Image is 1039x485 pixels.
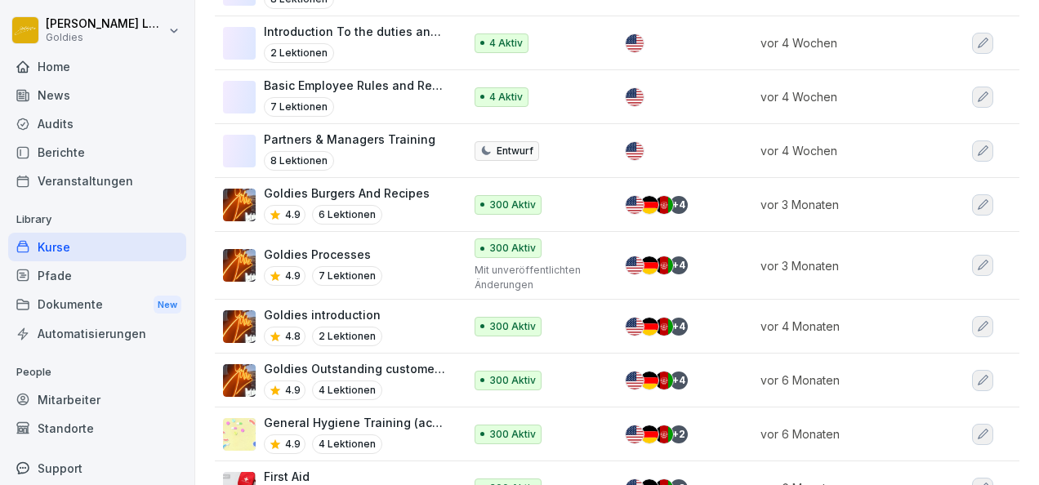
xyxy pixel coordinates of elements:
[626,88,644,106] img: us.svg
[8,81,186,109] a: News
[760,196,933,213] p: vor 3 Monaten
[640,196,658,214] img: de.svg
[264,77,447,94] p: Basic Employee Rules and Regulations
[264,468,382,485] p: First Aid
[497,144,533,158] p: Entwurf
[626,256,644,274] img: us.svg
[760,257,933,274] p: vor 3 Monaten
[8,138,186,167] a: Berichte
[626,142,644,160] img: us.svg
[489,319,536,334] p: 300 Aktiv
[8,319,186,348] a: Automatisierungen
[285,437,301,452] p: 4.9
[760,88,933,105] p: vor 4 Wochen
[285,269,301,283] p: 4.9
[285,383,301,398] p: 4.9
[264,360,447,377] p: Goldies Outstanding customer service
[655,318,673,336] img: af.svg
[223,249,256,282] img: dstmp2epwm636xymg8o1eqib.png
[264,151,334,171] p: 8 Lektionen
[626,34,644,52] img: us.svg
[626,318,644,336] img: us.svg
[312,380,382,400] p: 4 Lektionen
[8,233,186,261] a: Kurse
[312,327,382,346] p: 2 Lektionen
[264,23,447,40] p: Introduction To the duties and workflow
[670,425,688,443] div: + 2
[626,425,644,443] img: us.svg
[670,196,688,214] div: + 4
[46,32,165,43] p: Goldies
[264,306,382,323] p: Goldies introduction
[640,425,658,443] img: de.svg
[264,43,334,63] p: 2 Lektionen
[655,372,673,389] img: af.svg
[8,290,186,320] div: Dokumente
[760,142,933,159] p: vor 4 Wochen
[489,241,536,256] p: 300 Aktiv
[760,372,933,389] p: vor 6 Monaten
[223,364,256,397] img: p739flnsdh8gpse8zjqpm4at.png
[760,34,933,51] p: vor 4 Wochen
[760,425,933,443] p: vor 6 Monaten
[223,418,256,451] img: rd8noi9myd5hshrmayjayi2t.png
[626,372,644,389] img: us.svg
[640,372,658,389] img: de.svg
[8,359,186,385] p: People
[8,454,186,483] div: Support
[8,414,186,443] a: Standorte
[264,246,382,263] p: Goldies Processes
[489,90,523,105] p: 4 Aktiv
[8,207,186,233] p: Library
[489,427,536,442] p: 300 Aktiv
[285,329,301,344] p: 4.8
[312,205,382,225] p: 6 Lektionen
[8,109,186,138] a: Audits
[46,17,165,31] p: [PERSON_NAME] Loska
[640,256,658,274] img: de.svg
[489,373,536,388] p: 300 Aktiv
[670,256,688,274] div: + 4
[264,97,334,117] p: 7 Lektionen
[264,414,447,431] p: General Hygiene Training (acc LHMV §4)
[760,318,933,335] p: vor 4 Monaten
[154,296,181,314] div: New
[264,131,435,148] p: Partners & Managers Training
[8,261,186,290] a: Pfade
[475,263,598,292] p: Mit unveröffentlichten Änderungen
[8,52,186,81] a: Home
[655,256,673,274] img: af.svg
[312,266,382,286] p: 7 Lektionen
[285,207,301,222] p: 4.9
[670,318,688,336] div: + 4
[264,185,430,202] p: Goldies Burgers And Recipes
[223,189,256,221] img: q57webtpjdb10dpomrq0869v.png
[489,36,523,51] p: 4 Aktiv
[8,167,186,195] a: Veranstaltungen
[312,434,382,454] p: 4 Lektionen
[489,198,536,212] p: 300 Aktiv
[626,196,644,214] img: us.svg
[655,196,673,214] img: af.svg
[8,290,186,320] a: DokumenteNew
[640,318,658,336] img: de.svg
[8,385,186,414] a: Mitarbeiter
[670,372,688,389] div: + 4
[223,310,256,343] img: xhwwoh3j1t8jhueqc8254ve9.png
[655,425,673,443] img: af.svg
